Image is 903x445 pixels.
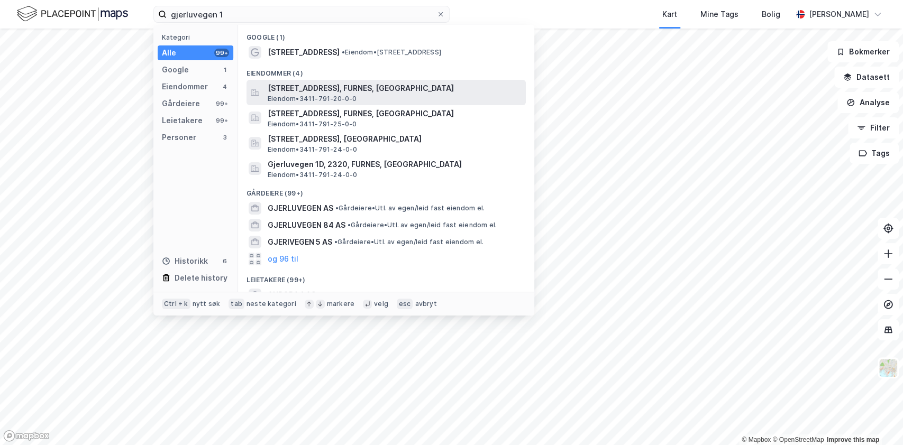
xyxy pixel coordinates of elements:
div: Bolig [762,8,780,21]
div: Leietakere (99+) [238,267,534,286]
span: [STREET_ADDRESS], FURNES, [GEOGRAPHIC_DATA] [268,107,522,120]
span: • [334,238,338,246]
span: • [335,204,339,212]
iframe: Chat Widget [850,394,903,445]
div: esc [397,299,413,309]
span: Eiendom • 3411-791-25-0-0 [268,120,357,128]
a: Improve this map [827,436,879,443]
div: Kart [662,8,677,21]
div: Kategori [162,33,233,41]
div: 3 [221,133,229,142]
div: 99+ [214,116,229,125]
span: [STREET_ADDRESS], FURNES, [GEOGRAPHIC_DATA] [268,82,522,95]
span: Eiendom • 3411-791-20-0-0 [268,95,357,103]
div: Google [162,63,189,76]
div: Ctrl + k [162,299,190,309]
a: Mapbox homepage [3,430,50,442]
span: AURORA 1 AS [268,289,316,301]
span: • [342,48,345,56]
div: neste kategori [247,300,296,308]
div: Kontrollprogram for chat [850,394,903,445]
img: logo.f888ab2527a4732fd821a326f86c7f29.svg [17,5,128,23]
div: Gårdeiere [162,97,200,110]
div: Alle [162,47,176,59]
input: Søk på adresse, matrikkel, gårdeiere, leietakere eller personer [167,6,436,22]
span: GJERIVEGEN 5 AS [268,236,332,248]
span: Gårdeiere • Utl. av egen/leid fast eiendom el. [334,238,484,246]
div: markere [327,300,354,308]
button: Tags [850,143,899,164]
span: Gårdeiere • Utl. av egen/leid fast eiendom el. [348,221,497,229]
div: 4 [221,82,229,91]
div: Delete history [175,272,227,284]
button: Filter [848,117,899,138]
span: GJERLUVEGEN 84 AS [268,219,345,231]
span: [STREET_ADDRESS], [GEOGRAPHIC_DATA] [268,133,522,145]
span: Gårdeiere • Utl. av egen/leid fast eiendom el. [335,204,485,212]
div: [PERSON_NAME] [809,8,869,21]
button: Bokmerker [827,41,899,62]
a: Mapbox [742,436,771,443]
span: GJERLUVEGEN AS [268,202,333,215]
div: Historikk [162,255,208,267]
span: Eiendom • 3411-791-24-0-0 [268,171,358,179]
span: [STREET_ADDRESS] [268,46,340,59]
div: 99+ [214,49,229,57]
button: og 96 til [268,253,298,265]
span: • [348,221,351,229]
span: Leietaker • Utleie av arbeidskraft [318,291,430,299]
div: Gårdeiere (99+) [238,181,534,200]
button: Datasett [834,67,899,88]
a: OpenStreetMap [772,436,824,443]
button: Analyse [837,92,899,113]
span: Eiendom • 3411-791-24-0-0 [268,145,358,154]
div: velg [374,300,388,308]
div: 6 [221,257,229,265]
img: Z [878,358,898,378]
div: avbryt [415,300,436,308]
div: Eiendommer [162,80,208,93]
div: Eiendommer (4) [238,61,534,80]
div: tab [229,299,244,309]
div: Leietakere [162,114,203,127]
div: Google (1) [238,25,534,44]
div: nytt søk [193,300,221,308]
div: Personer [162,131,196,144]
div: 1 [221,66,229,74]
div: Mine Tags [700,8,738,21]
span: Gjerluvegen 1D, 2320, FURNES, [GEOGRAPHIC_DATA] [268,158,522,171]
span: • [318,291,321,299]
span: Eiendom • [STREET_ADDRESS] [342,48,441,57]
div: 99+ [214,99,229,108]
